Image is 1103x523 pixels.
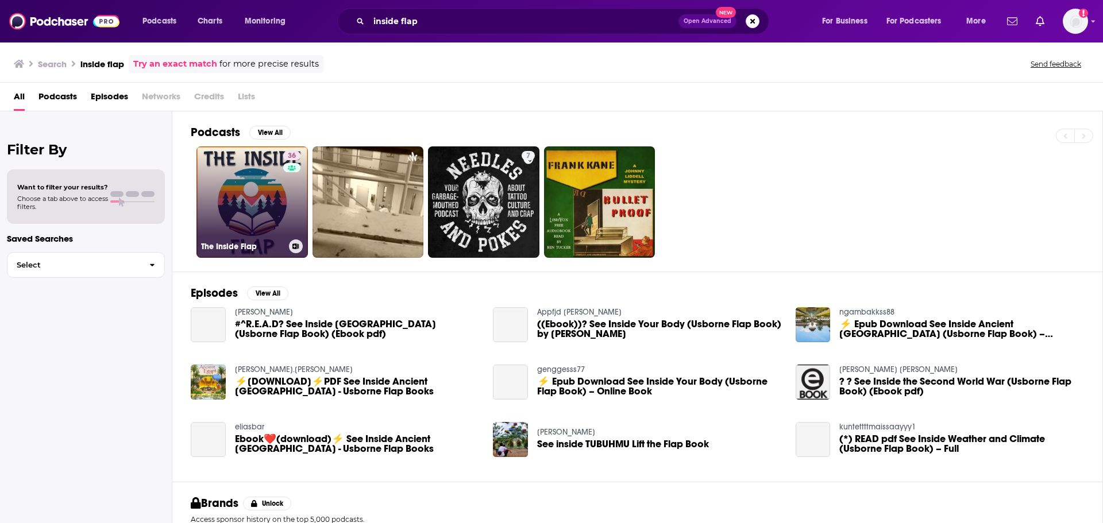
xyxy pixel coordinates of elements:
span: Want to filter your results? [17,183,108,191]
a: Ebook❤️(download)⚡️ See Inside Ancient Egypt - Usborne Flap Books [235,434,480,454]
a: Ebook❤️(download)⚡️ See Inside Ancient Egypt - Usborne Flap Books [191,422,226,457]
span: Networks [142,87,180,111]
span: ((Ebook))? See Inside Your Body (Usborne Flap Book) by [PERSON_NAME] [537,319,782,339]
a: 7 [522,151,535,160]
span: for more precise results [219,57,319,71]
div: Search podcasts, credits, & more... [348,8,780,34]
h2: Episodes [191,286,238,300]
a: 36The Inside Flap [196,146,308,258]
span: Logged in as smeizlik [1063,9,1088,34]
a: #^R.E.A.D? See Inside London (Usborne Flap Book) (Ebook pdf) [235,319,480,339]
svg: Add a profile image [1079,9,1088,18]
button: Open AdvancedNew [678,14,736,28]
button: open menu [958,12,1000,30]
h2: Podcasts [191,125,240,140]
h2: Filter By [7,141,165,158]
a: ? ? See Inside the Second World War (Usborne Flap Book) (Ebook pdf) [839,377,1084,396]
h3: Search [38,59,67,69]
img: ⚡ Epub Download See Inside Ancient Rome (Usborne Flap Book) – Download Full [796,307,831,342]
a: ⚡ Epub Download See Inside Ancient Rome (Usborne Flap Book) – Download Full [839,319,1084,339]
button: open menu [879,12,958,30]
a: Podcasts [38,87,77,111]
span: Lists [238,87,255,111]
span: Ebook❤️(download)⚡️ See Inside Ancient [GEOGRAPHIC_DATA] - Usborne Flap Books [235,434,480,454]
a: Try an exact match [133,57,217,71]
span: 7 [526,150,530,162]
h3: The Inside Flap [201,242,284,251]
a: All [14,87,25,111]
a: Bansal Christie [235,307,293,317]
span: Charts [198,13,222,29]
span: For Business [822,13,867,29]
a: (*) READ pdf See Inside Weather and Climate (Usborne Flap Book) – Full [839,434,1084,454]
a: Charts [190,12,229,30]
button: open menu [814,12,882,30]
a: ((Ebook))? See Inside Your Body (Usborne Flap Book) by Katie Daynes [537,319,782,339]
a: Bappi Tatiana [839,365,958,374]
a: kuntettttmaissaayyy1 [839,422,916,432]
span: New [716,7,736,18]
input: Search podcasts, credits, & more... [369,12,678,30]
a: ((Ebook))? See Inside Your Body (Usborne Flap Book) by Katie Daynes [493,307,528,342]
span: Select [7,261,140,269]
img: See inside TUBUHMU Lift the Flap Book [493,422,528,457]
a: Episodes [91,87,128,111]
a: PodcastsView All [191,125,291,140]
img: User Profile [1063,9,1088,34]
span: Monitoring [245,13,286,29]
button: open menu [237,12,300,30]
a: Appfjd Knobel [537,307,622,317]
span: #^R.E.A.D? See Inside [GEOGRAPHIC_DATA] (Usborne Flap Book) (Ebook pdf) [235,319,480,339]
button: Unlock [243,497,292,510]
a: #^R.E.A.D? See Inside London (Usborne Flap Book) (Ebook pdf) [191,307,226,342]
span: Choose a tab above to access filters. [17,195,108,211]
img: ⚡[DOWNLOAD]⚡PDF See Inside Ancient Egypt - Usborne Flap Books [191,365,226,400]
button: View All [249,126,291,140]
span: Podcasts [142,13,176,29]
span: More [966,13,986,29]
button: Select [7,252,165,278]
a: leobardo.tom [235,365,353,374]
span: ⚡[DOWNLOAD]⚡PDF See Inside Ancient [GEOGRAPHIC_DATA] - Usborne Flap Books [235,377,480,396]
h3: inside flap [80,59,124,69]
span: Open Advanced [684,18,731,24]
a: eliasbar [235,422,264,432]
a: Show notifications dropdown [1031,11,1049,31]
span: Credits [194,87,224,111]
h2: Brands [191,496,238,510]
span: 36 [288,150,296,162]
a: Show notifications dropdown [1002,11,1022,31]
a: ⚡ Epub Download See Inside Your Body (Usborne Flap Book) – Online Book [493,365,528,400]
a: ⚡ Epub Download See Inside Your Body (Usborne Flap Book) – Online Book [537,377,782,396]
button: Send feedback [1027,59,1085,69]
img: ? ? See Inside the Second World War (Usborne Flap Book) (Ebook pdf) [796,365,831,400]
a: EpisodesView All [191,286,288,300]
a: See inside TUBUHMU Lift the Flap Book [537,439,709,449]
span: For Podcasters [886,13,942,29]
a: genggesss77 [537,365,585,374]
span: ⚡ Epub Download See Inside Ancient [GEOGRAPHIC_DATA] (Usborne Flap Book) – Download Full [839,319,1084,339]
a: ⚡[DOWNLOAD]⚡PDF See Inside Ancient Egypt - Usborne Flap Books [235,377,480,396]
a: Dunia Manda [537,427,595,437]
a: ngambakkss88 [839,307,894,317]
p: Saved Searches [7,233,165,244]
a: 7 [428,146,539,258]
a: (*) READ pdf See Inside Weather and Climate (Usborne Flap Book) – Full [796,422,831,457]
img: Podchaser - Follow, Share and Rate Podcasts [9,10,119,32]
a: 36 [283,151,300,160]
button: View All [247,286,288,300]
button: Show profile menu [1063,9,1088,34]
button: open menu [134,12,191,30]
